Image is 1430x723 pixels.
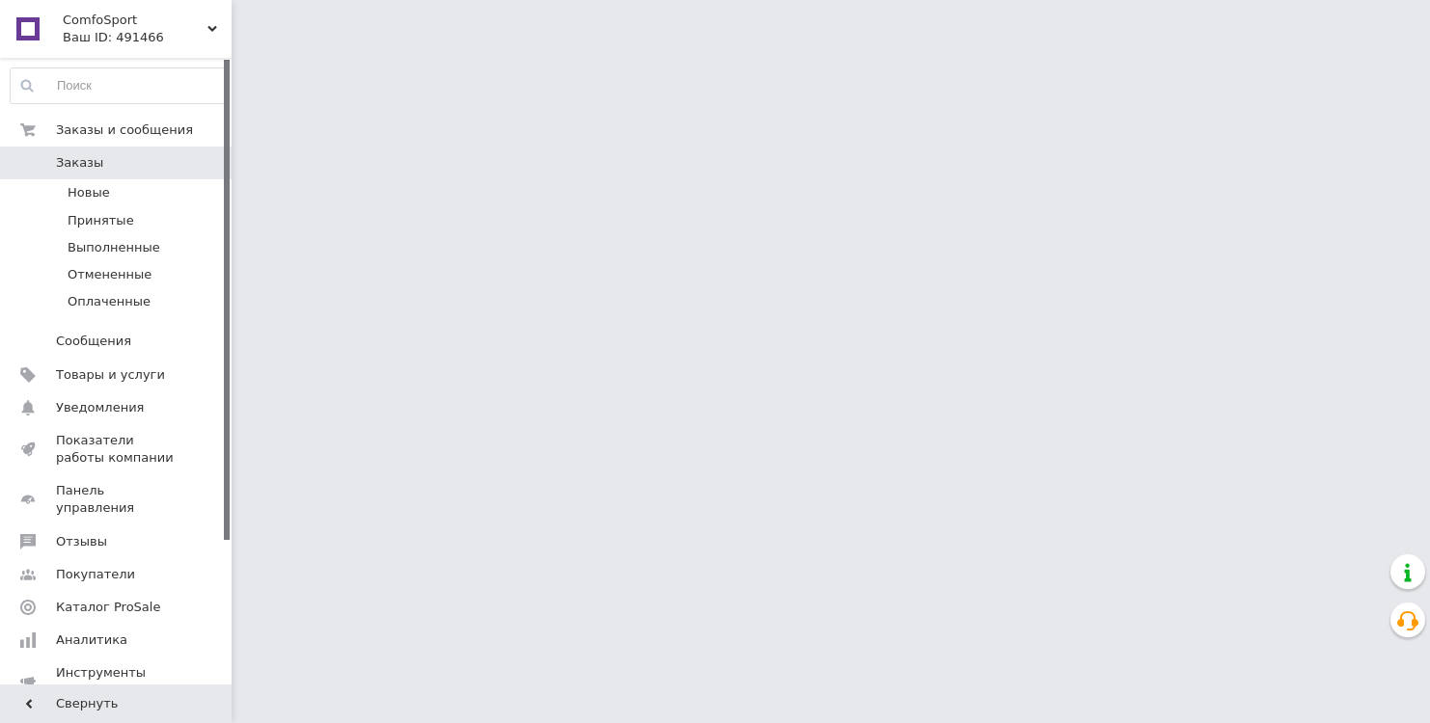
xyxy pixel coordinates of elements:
[56,664,179,699] span: Инструменты вебмастера и SEO
[68,266,151,283] span: Отмененные
[56,154,103,172] span: Заказы
[63,29,232,46] div: Ваш ID: 491466
[56,366,165,384] span: Товары и услуги
[56,399,144,416] span: Уведомления
[56,121,193,139] span: Заказы и сообщения
[68,184,110,201] span: Новые
[63,12,207,29] span: ComfoSport
[56,482,179,517] span: Панель управления
[56,566,135,583] span: Покупатели
[68,239,160,256] span: Выполненные
[56,599,160,616] span: Каталог ProSale
[68,293,151,310] span: Оплаченные
[56,333,131,350] span: Сообщения
[56,533,107,550] span: Отзывы
[56,631,127,649] span: Аналитика
[11,68,227,103] input: Поиск
[68,212,134,229] span: Принятые
[56,432,179,467] span: Показатели работы компании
